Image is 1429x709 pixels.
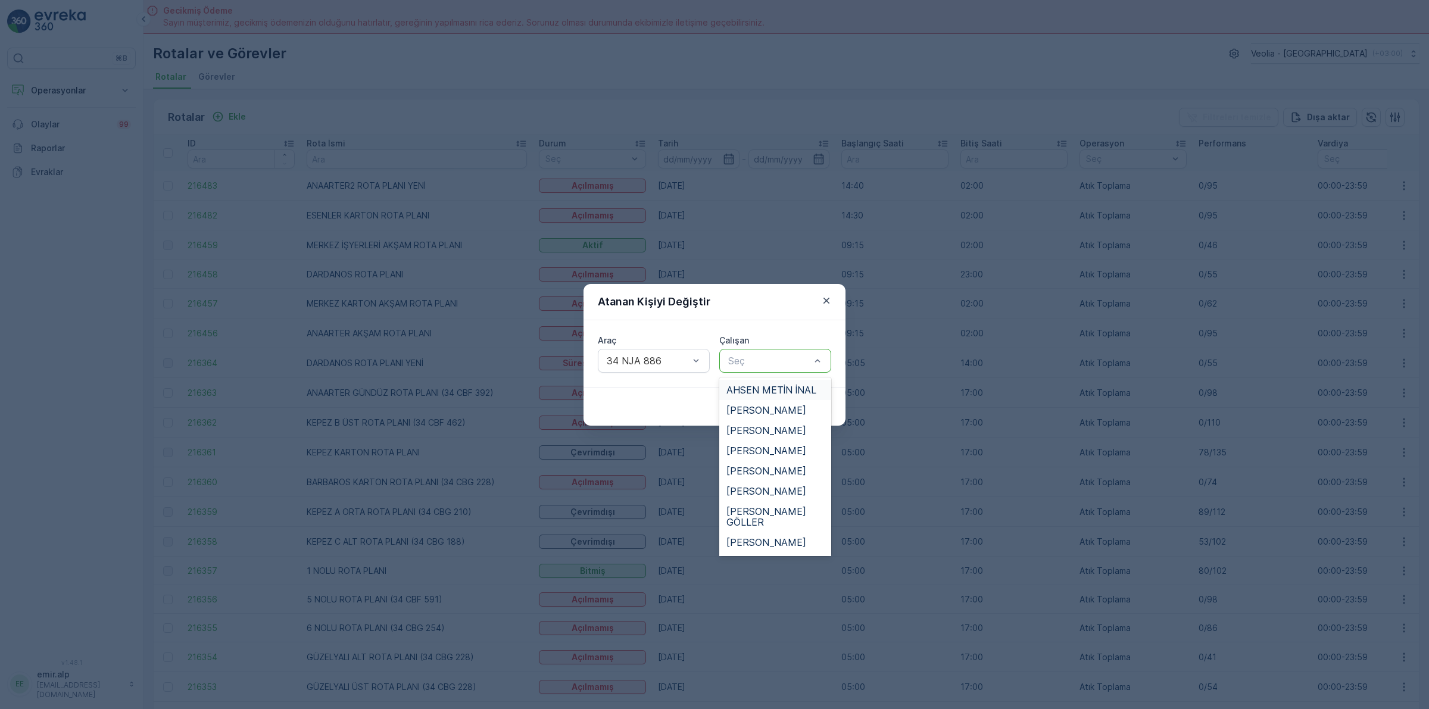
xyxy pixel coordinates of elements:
p: Seç [728,354,810,368]
p: Atanan Kişiyi Değiştir [598,293,710,310]
label: Çalışan [719,335,749,345]
span: [PERSON_NAME] [726,486,806,496]
label: Araç [598,335,616,345]
span: [PERSON_NAME] [726,445,806,456]
span: [PERSON_NAME] [726,466,806,476]
span: AHSEN METİN İNAL [726,385,816,395]
span: [PERSON_NAME] [726,537,806,548]
span: [PERSON_NAME] [726,425,806,436]
span: [PERSON_NAME] GÖLLER [726,506,824,527]
span: [PERSON_NAME] [726,405,806,416]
